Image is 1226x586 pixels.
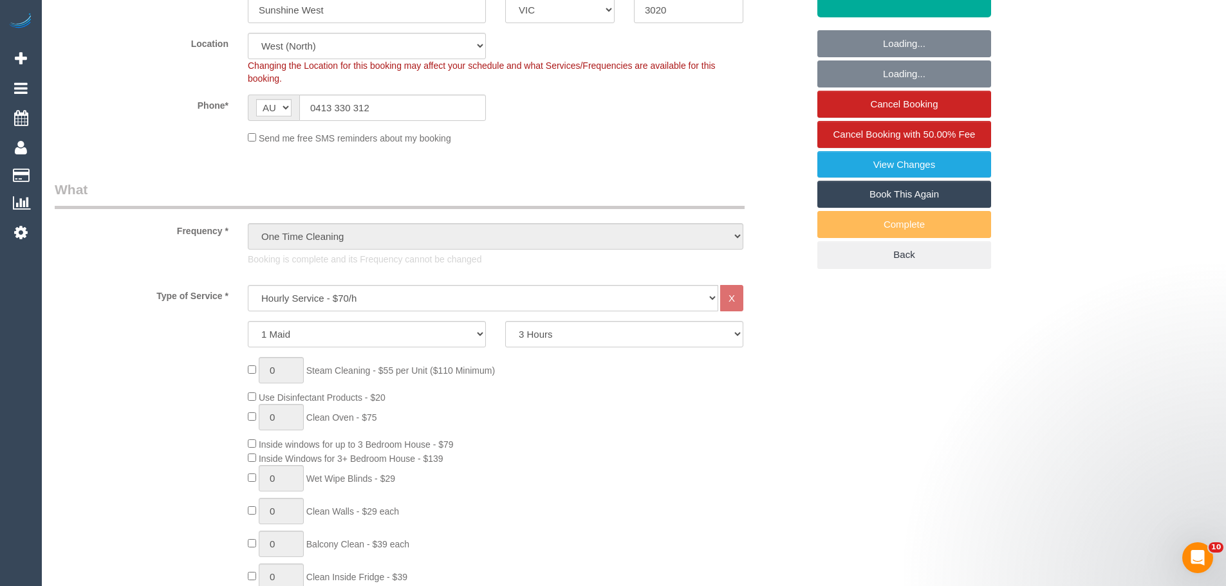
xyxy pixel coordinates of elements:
span: Send me free SMS reminders about my booking [259,133,451,143]
p: Booking is complete and its Frequency cannot be changed [248,253,743,266]
span: Steam Cleaning - $55 per Unit ($110 Minimum) [306,365,495,376]
img: Automaid Logo [8,13,33,31]
label: Frequency * [45,220,238,237]
a: Cancel Booking [817,91,991,118]
legend: What [55,180,745,209]
a: View Changes [817,151,991,178]
span: Clean Inside Fridge - $39 [306,572,407,582]
input: Phone* [299,95,486,121]
a: Book This Again [817,181,991,208]
span: Inside windows for up to 3 Bedroom House - $79 [259,439,454,450]
span: Inside Windows for 3+ Bedroom House - $139 [259,453,443,464]
label: Phone* [45,95,238,112]
label: Location [45,33,238,50]
span: Clean Walls - $29 each [306,506,399,517]
span: Balcony Clean - $39 each [306,539,409,549]
a: Back [817,241,991,268]
iframe: Intercom notifications message [969,461,1226,551]
span: Clean Oven - $75 [306,412,377,423]
a: Cancel Booking with 50.00% Fee [817,121,991,148]
span: Wet Wipe Blinds - $29 [306,473,395,484]
span: Use Disinfectant Products - $20 [259,392,385,403]
span: 10 [1209,542,1223,553]
iframe: Intercom live chat [1182,542,1213,573]
span: Cancel Booking with 50.00% Fee [833,129,976,140]
label: Type of Service * [45,285,238,302]
span: Changing the Location for this booking may affect your schedule and what Services/Frequencies are... [248,60,716,84]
